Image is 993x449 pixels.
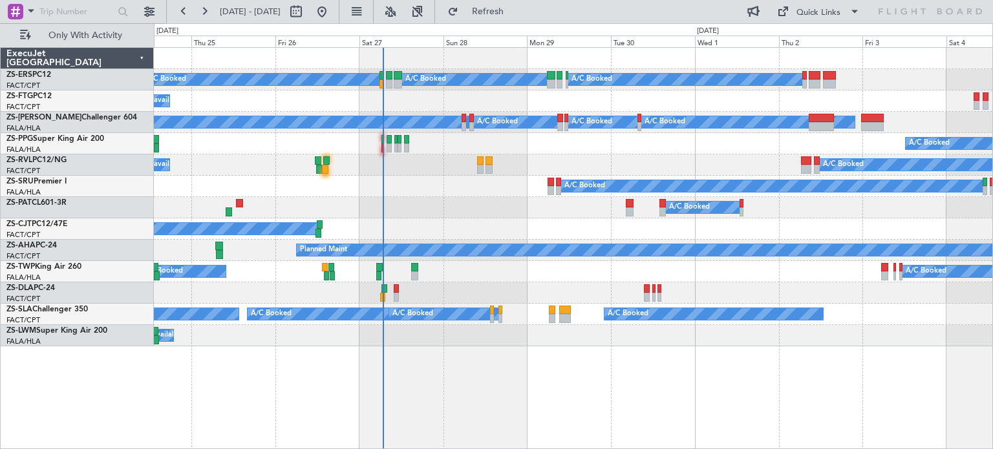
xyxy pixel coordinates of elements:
[6,145,41,154] a: FALA/HLA
[34,31,136,40] span: Only With Activity
[6,135,33,143] span: ZS-PPG
[6,263,81,271] a: ZS-TWPKing Air 260
[6,242,36,249] span: ZS-AHA
[6,284,55,292] a: ZS-DLAPC-24
[909,134,950,153] div: A/C Booked
[6,92,33,100] span: ZS-FTG
[6,123,41,133] a: FALA/HLA
[6,156,32,164] span: ZS-RVL
[39,2,114,21] input: Trip Number
[443,36,528,47] div: Sun 28
[6,71,32,79] span: ZS-ERS
[6,251,40,261] a: FACT/CPT
[14,25,140,46] button: Only With Activity
[6,102,40,112] a: FACT/CPT
[461,7,515,16] span: Refresh
[695,36,779,47] div: Wed 1
[6,156,67,164] a: ZS-RVLPC12/NG
[392,304,433,324] div: A/C Booked
[527,36,611,47] div: Mon 29
[6,315,40,325] a: FACT/CPT
[608,304,648,324] div: A/C Booked
[477,112,518,132] div: A/C Booked
[697,26,719,37] div: [DATE]
[6,337,41,346] a: FALA/HLA
[6,263,35,271] span: ZS-TWP
[6,92,52,100] a: ZS-FTGPC12
[359,36,443,47] div: Sat 27
[6,71,51,79] a: ZS-ERSPC12
[130,155,184,174] div: A/C Unavailable
[6,306,88,313] a: ZS-SLAChallenger 350
[6,306,32,313] span: ZS-SLA
[6,273,41,282] a: FALA/HLA
[6,178,34,185] span: ZS-SRU
[405,70,446,89] div: A/C Booked
[156,26,178,37] div: [DATE]
[771,1,866,22] button: Quick Links
[6,114,137,121] a: ZS-[PERSON_NAME]Challenger 604
[6,187,41,197] a: FALA/HLA
[6,199,67,207] a: ZS-PATCL601-3R
[779,36,863,47] div: Thu 2
[6,220,67,228] a: ZS-CJTPC12/47E
[6,284,34,292] span: ZS-DLA
[6,178,67,185] a: ZS-SRUPremier I
[300,240,347,260] div: Planned Maint
[823,155,864,174] div: A/C Booked
[251,304,292,324] div: A/C Booked
[611,36,695,47] div: Tue 30
[6,327,36,335] span: ZS-LWM
[145,70,186,89] div: A/C Booked
[130,91,184,110] div: A/C Unavailable
[645,112,685,132] div: A/C Booked
[6,199,32,207] span: ZS-PAT
[191,36,275,47] div: Thu 25
[275,36,359,47] div: Fri 26
[571,112,612,132] div: A/C Booked
[6,242,57,249] a: ZS-AHAPC-24
[564,176,605,196] div: A/C Booked
[571,70,612,89] div: A/C Booked
[142,262,183,281] div: A/C Booked
[6,220,32,228] span: ZS-CJT
[862,36,946,47] div: Fri 3
[6,294,40,304] a: FACT/CPT
[6,166,40,176] a: FACT/CPT
[6,135,104,143] a: ZS-PPGSuper King Air 200
[796,6,840,19] div: Quick Links
[6,327,107,335] a: ZS-LWMSuper King Air 200
[220,6,281,17] span: [DATE] - [DATE]
[669,198,710,217] div: A/C Booked
[442,1,519,22] button: Refresh
[6,230,40,240] a: FACT/CPT
[906,262,946,281] div: A/C Booked
[6,114,81,121] span: ZS-[PERSON_NAME]
[6,81,40,90] a: FACT/CPT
